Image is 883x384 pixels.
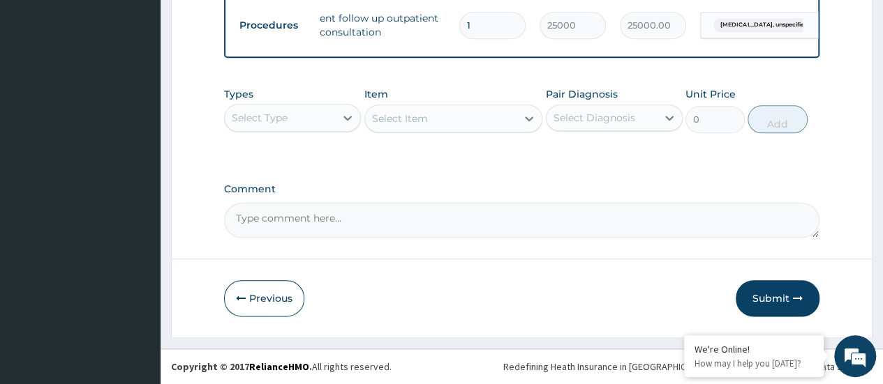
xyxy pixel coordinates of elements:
span: We're online! [81,107,193,248]
div: Select Diagnosis [554,111,635,125]
label: Pair Diagnosis [546,87,618,101]
span: [MEDICAL_DATA], unspecified [713,18,815,32]
button: Add [748,105,807,133]
strong: Copyright © 2017 . [171,360,312,373]
label: Item [364,87,388,101]
button: Submit [736,280,819,316]
td: ent follow up outpatient consultation [313,4,452,46]
td: Procedures [232,13,313,38]
img: d_794563401_company_1708531726252_794563401 [26,70,57,105]
button: Previous [224,280,304,316]
textarea: Type your message and hit 'Enter' [7,245,266,293]
a: RelianceHMO [249,360,309,373]
p: How may I help you today? [695,358,813,369]
div: We're Online! [695,343,813,355]
div: Minimize live chat window [229,7,262,40]
label: Comment [224,183,819,195]
footer: All rights reserved. [161,348,883,384]
div: Select Type [232,111,288,125]
div: Redefining Heath Insurance in [GEOGRAPHIC_DATA] using Telemedicine and Data Science! [503,360,873,374]
label: Types [224,89,253,100]
div: Chat with us now [73,78,235,96]
label: Unit Price [685,87,736,101]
